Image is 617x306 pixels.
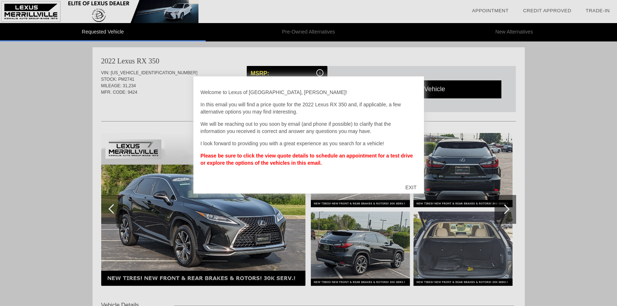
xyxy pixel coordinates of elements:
[586,8,610,13] a: Trade-In
[523,8,571,13] a: Credit Approved
[201,89,417,96] p: Welcome to Lexus of [GEOGRAPHIC_DATA], [PERSON_NAME]!
[201,140,417,147] p: I look forward to providing you with a great experience as you search for a vehicle!
[201,120,417,135] p: We will be reaching out to you soon by email (and phone if possible) to clarify that the informat...
[201,153,413,166] strong: Please be sure to click the view quote details to schedule an appointment for a test drive or exp...
[398,177,424,198] div: EXIT
[201,101,417,115] p: In this email you will find a price quote for the 2022 Lexus RX 350 and, if applicable, a few alt...
[472,8,509,13] a: Appointment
